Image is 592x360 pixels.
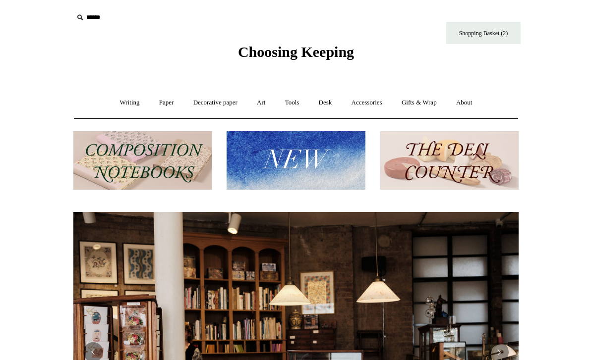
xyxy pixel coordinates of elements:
a: Paper [150,90,183,116]
img: New.jpg__PID:f73bdf93-380a-4a35-bcfe-7823039498e1 [227,131,365,190]
a: Shopping Basket (2) [446,22,521,44]
a: Art [248,90,274,116]
img: The Deli Counter [380,131,519,190]
a: Choosing Keeping [238,51,354,58]
a: About [447,90,481,116]
span: Choosing Keeping [238,44,354,60]
a: Tools [276,90,308,116]
a: Desk [310,90,341,116]
a: Writing [111,90,149,116]
img: 202302 Composition ledgers.jpg__PID:69722ee6-fa44-49dd-a067-31375e5d54ec [73,131,212,190]
a: Gifts & Wrap [393,90,446,116]
a: Decorative paper [184,90,246,116]
a: Accessories [343,90,391,116]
